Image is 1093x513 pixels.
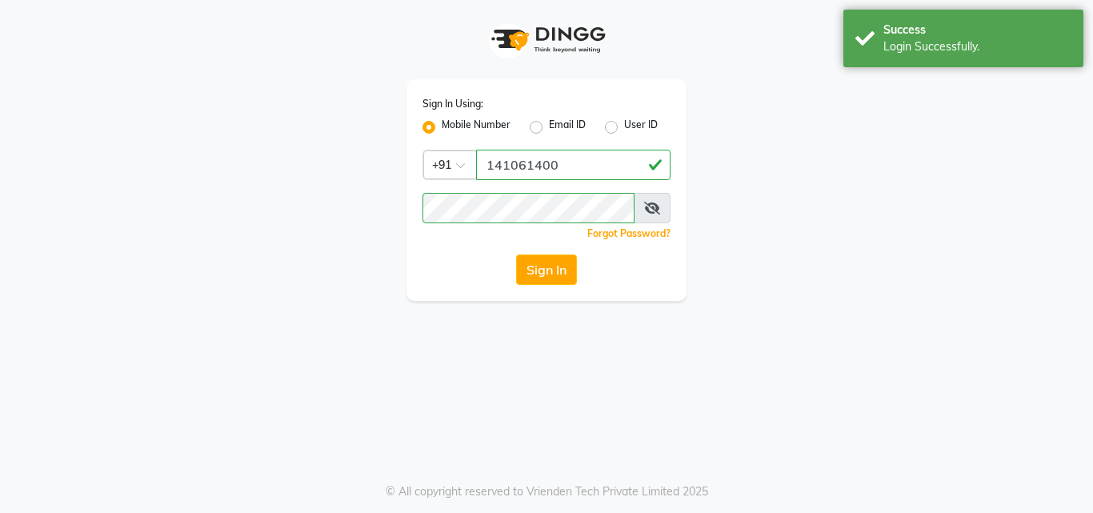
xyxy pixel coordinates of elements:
[482,16,611,63] img: logo1.svg
[516,254,577,285] button: Sign In
[476,150,671,180] input: Username
[883,38,1071,55] div: Login Successfully.
[883,22,1071,38] div: Success
[587,227,671,239] a: Forgot Password?
[422,193,635,223] input: Username
[442,118,510,137] label: Mobile Number
[549,118,586,137] label: Email ID
[422,97,483,111] label: Sign In Using:
[624,118,658,137] label: User ID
